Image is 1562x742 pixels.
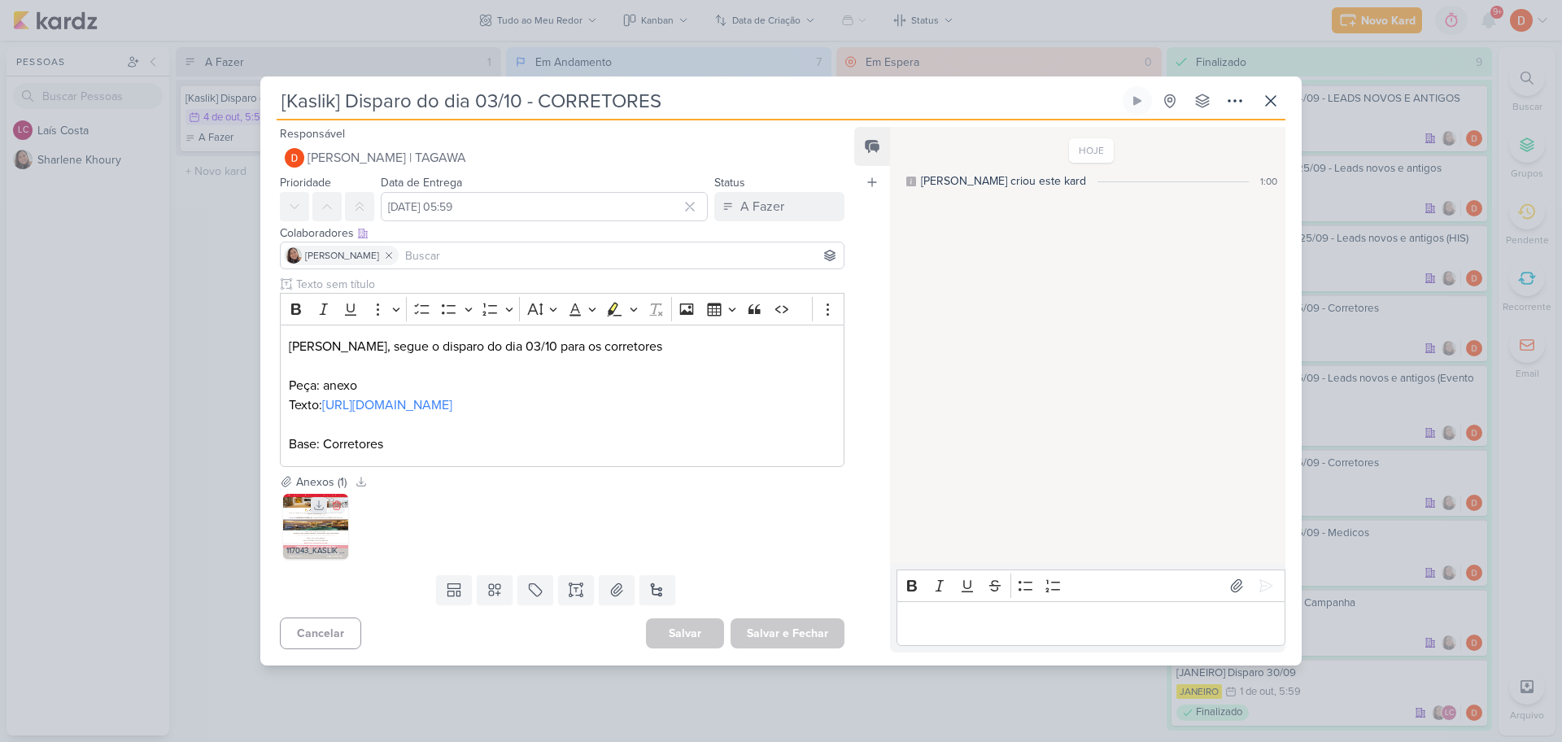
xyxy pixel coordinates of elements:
[289,337,836,395] p: [PERSON_NAME], segue o disparo do dia 03/10 para os corretores Peça: anexo
[293,276,844,293] input: Texto sem título
[1260,174,1277,189] div: 1:00
[322,397,452,413] a: [URL][DOMAIN_NAME]
[289,434,836,454] p: Base: Corretores
[296,474,347,491] div: Anexos (1)
[280,325,844,467] div: Editor editing area: main
[714,176,745,190] label: Status
[897,601,1285,646] div: Editor editing area: main
[280,293,844,325] div: Editor toolbar
[280,618,361,649] button: Cancelar
[305,248,379,263] span: [PERSON_NAME]
[381,192,708,221] input: Select a date
[740,197,784,216] div: A Fazer
[1131,94,1144,107] div: Ligar relógio
[286,247,302,264] img: Sharlene Khoury
[714,192,844,221] button: A Fazer
[897,570,1285,601] div: Editor toolbar
[280,225,844,242] div: Colaboradores
[308,148,466,168] span: [PERSON_NAME] | TAGAWA
[381,176,462,190] label: Data de Entrega
[277,86,1119,116] input: Kard Sem Título
[280,143,844,172] button: [PERSON_NAME] | TAGAWA
[289,395,836,415] p: Texto:
[285,148,304,168] img: Diego Lima | TAGAWA
[280,127,345,141] label: Responsável
[280,176,331,190] label: Prioridade
[921,172,1086,190] div: [PERSON_NAME] criou este kard
[283,543,348,559] div: 117043_KASLIK _ E-MAIL MKT _ KASLIK IBIRAPUERA _ CORRETOR _ PRODUTO PREMIUM, COMISSÃO PREMIUM _ S...
[283,494,348,559] img: 6Dom5OTltDECLXyN54k0umeXMlT1HN36kim1NXTs.jpg
[402,246,840,265] input: Buscar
